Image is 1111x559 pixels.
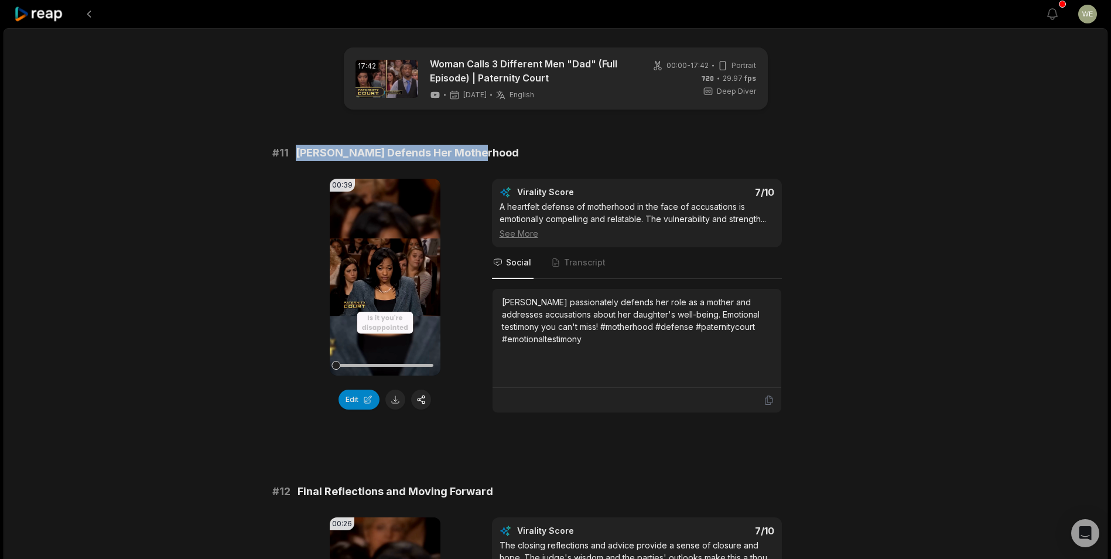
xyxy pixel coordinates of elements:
[510,90,534,100] span: English
[272,145,289,161] span: # 11
[430,57,632,85] a: Woman Calls 3 Different Men "Dad" (Full Episode) | Paternity Court
[1071,519,1099,547] div: Open Intercom Messenger
[723,73,756,84] span: 29.97
[492,247,782,279] nav: Tabs
[500,200,774,240] div: A heartfelt defense of motherhood in the face of accusations is emotionally compelling and relata...
[330,179,440,376] video: Your browser does not support mp4 format.
[500,227,774,240] div: See More
[506,257,531,268] span: Social
[502,296,772,345] div: [PERSON_NAME] passionately defends her role as a mother and addresses accusations about her daugh...
[272,483,290,500] span: # 12
[339,390,380,410] button: Edit
[298,483,493,500] span: Final Reflections and Moving Forward
[564,257,606,268] span: Transcript
[717,86,756,97] span: Deep Diver
[744,74,756,83] span: fps
[666,60,709,71] span: 00:00 - 17:42
[731,60,756,71] span: Portrait
[296,145,519,161] span: [PERSON_NAME] Defends Her Motherhood
[648,186,774,198] div: 7 /10
[463,90,487,100] span: [DATE]
[517,525,643,537] div: Virality Score
[648,525,774,537] div: 7 /10
[517,186,643,198] div: Virality Score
